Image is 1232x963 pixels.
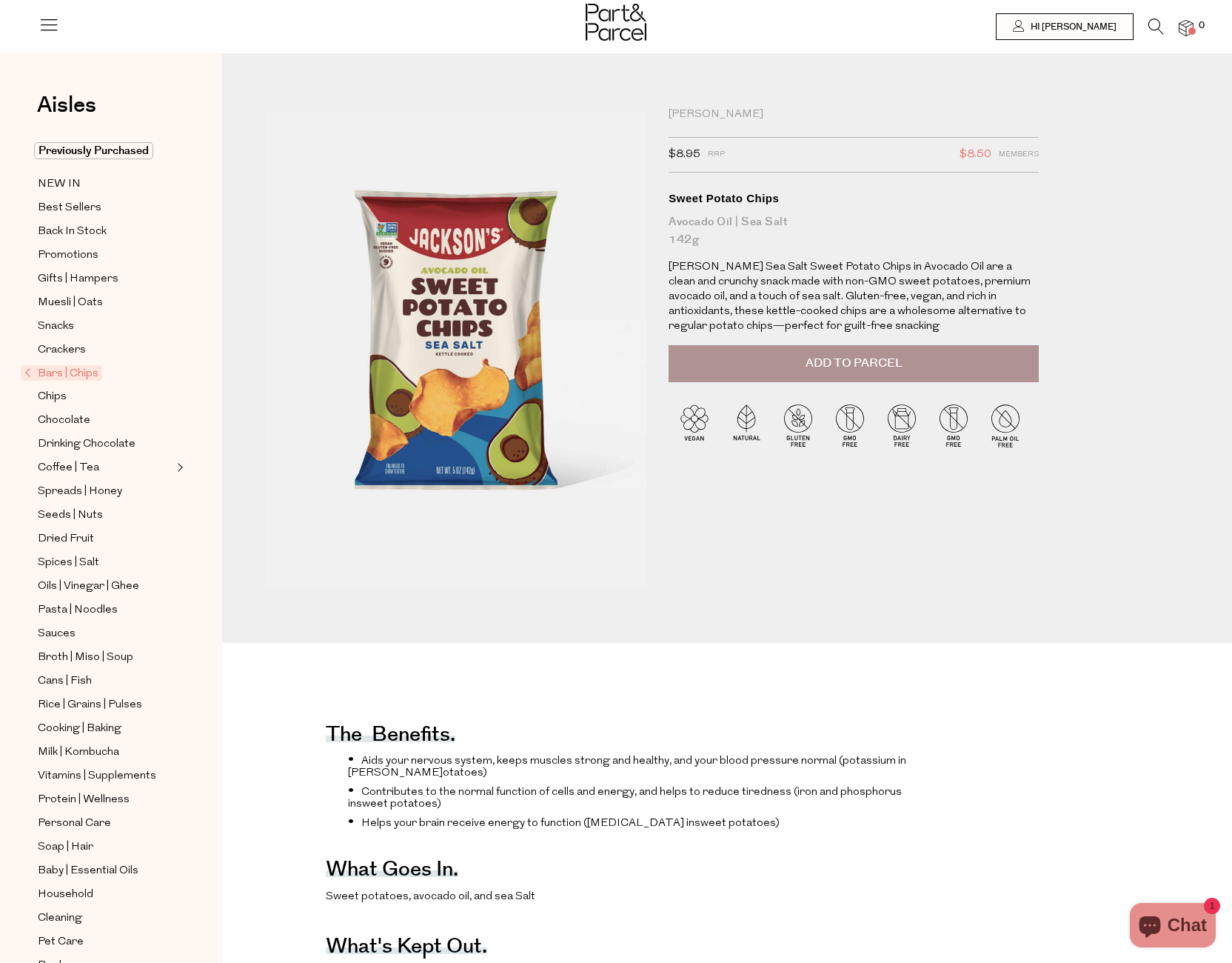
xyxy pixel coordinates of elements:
[38,791,130,809] span: Protein | Wellness
[38,933,84,951] span: Pet Care
[38,767,156,785] span: Vitamins | Supplements
[1027,21,1116,33] span: Hi [PERSON_NAME]
[996,13,1134,40] a: Hi [PERSON_NAME]
[38,862,173,880] a: Baby | Essential Oils
[38,601,173,619] a: Pasta | Noodles
[38,246,173,264] a: Promotions
[173,459,184,476] button: Expand/Collapse Coffee | Tea
[37,94,96,131] a: Aisles
[38,886,93,904] span: Household
[38,530,94,548] span: Dried Fruit
[21,365,102,381] span: Bars | Chips
[824,399,876,451] img: P_P-ICONS-Live_Bec_V11_GMO_Free.svg
[38,318,74,336] span: Snacks
[361,818,780,829] span: Helps your brain receive energy to function ([MEDICAL_DATA] in sweet potatoes)
[669,191,1039,206] div: Sweet Potato Chips
[38,649,133,667] span: Broth | Miso | Soup
[669,260,1039,334] p: [PERSON_NAME] Sea Salt Sweet Potato Chips in Avocado Oil are a clean and crunchy snack made with ...
[38,578,139,596] span: Oils | Vinegar | Ghee
[38,933,173,951] a: Pet Care
[38,293,173,312] a: Muesli | Oats
[34,142,153,159] span: Previously Purchased
[24,364,173,382] a: Bars | Chips
[38,294,103,312] span: Muesli | Oats
[669,399,720,451] img: P_P-ICONS-Live_Bec_V11_Vegan.svg
[38,341,86,359] span: Crackers
[38,482,173,501] a: Spreads | Honey
[586,4,646,41] img: Part&Parcel
[999,145,1039,164] span: Members
[38,553,173,572] a: Spices | Salt
[37,89,96,121] span: Aisles
[720,399,772,451] img: P_P-ICONS-Live_Bec_V11_Natural.svg
[1125,903,1220,951] inbox-online-store-chat: Shopify online store chat
[38,696,142,714] span: Rice | Grains | Pulses
[38,341,173,359] a: Crackers
[772,399,824,451] img: P_P-ICONS-Live_Bec_V11_Gluten_Free.svg
[669,107,1039,122] div: [PERSON_NAME]
[38,317,173,336] a: Snacks
[38,176,81,193] span: NEW IN
[326,867,458,877] h4: What goes in.
[38,459,99,477] span: Coffee | Tea
[38,506,173,524] a: Seeds | Nuts
[38,625,76,643] span: Sauces
[38,223,107,241] span: Back In Stock
[38,247,98,264] span: Promotions
[806,355,903,372] span: Add to Parcel
[669,213,1039,249] div: Avocado Oil | Sea Salt 142g
[38,648,173,667] a: Broth | Miso | Soup
[38,199,173,217] a: Best Sellers
[38,554,99,572] span: Spices | Salt
[980,399,1031,451] img: P_P-ICONS-Live_Bec_V11_Palm_Oil_Free.svg
[38,838,173,856] a: Soap | Hair
[38,790,173,809] a: Protein | Wellness
[38,483,122,501] span: Spreads | Honey
[326,891,535,902] span: Sweet potatoes, avocado oil, and sea Salt
[38,387,173,406] a: Chips
[348,753,925,779] li: Aids your nervous system, keeps muscles strong and healthy, and your blood pressure normal (potas...
[1195,19,1208,33] span: 0
[38,507,103,524] span: Seeds | Nuts
[38,767,173,785] a: Vitamins | Supplements
[326,732,455,742] h4: The benefits.
[708,145,725,164] span: RRP
[38,814,173,833] a: Personal Care
[38,885,173,904] a: Household
[38,719,173,738] a: Cooking | Baking
[38,862,138,880] span: Baby | Essential Oils
[443,767,483,779] span: otatoes
[38,577,173,596] a: Oils | Vinegar | Ghee
[38,696,173,714] a: Rice | Grains | Pulses
[876,399,928,451] img: P_P-ICONS-Live_Bec_V11_Dairy_Free.svg
[38,412,90,430] span: Chocolate
[38,199,101,217] span: Best Sellers
[38,743,173,762] a: Milk | Kombucha
[38,672,173,690] a: Cans | Fish
[38,909,173,927] a: Cleaning
[38,142,173,160] a: Previously Purchased
[38,175,173,193] a: NEW IN
[38,744,119,762] span: Milk | Kombucha
[267,113,646,587] img: Sweet Potato Chips
[38,435,173,453] a: Drinking Chocolate
[38,624,173,643] a: Sauces
[38,459,173,477] a: Coffee | Tea
[1179,20,1193,36] a: 0
[38,388,67,406] span: Chips
[960,145,991,164] span: $8.50
[669,345,1039,382] button: Add to Parcel
[38,436,135,453] span: Drinking Chocolate
[669,145,700,164] span: $8.95
[38,411,173,430] a: Chocolate
[38,720,121,738] span: Cooking | Baking
[38,839,93,856] span: Soap | Hair
[326,944,487,954] h4: What's kept out.
[38,222,173,241] a: Back In Stock
[348,787,902,810] span: Contributes to the normal function of cells and energy, and helps to reduce tiredness (iron and p...
[38,270,118,288] span: Gifts | Hampers
[38,673,92,690] span: Cans | Fish
[38,815,111,833] span: Personal Care
[38,270,173,288] a: Gifts | Hampers
[38,530,173,548] a: Dried Fruit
